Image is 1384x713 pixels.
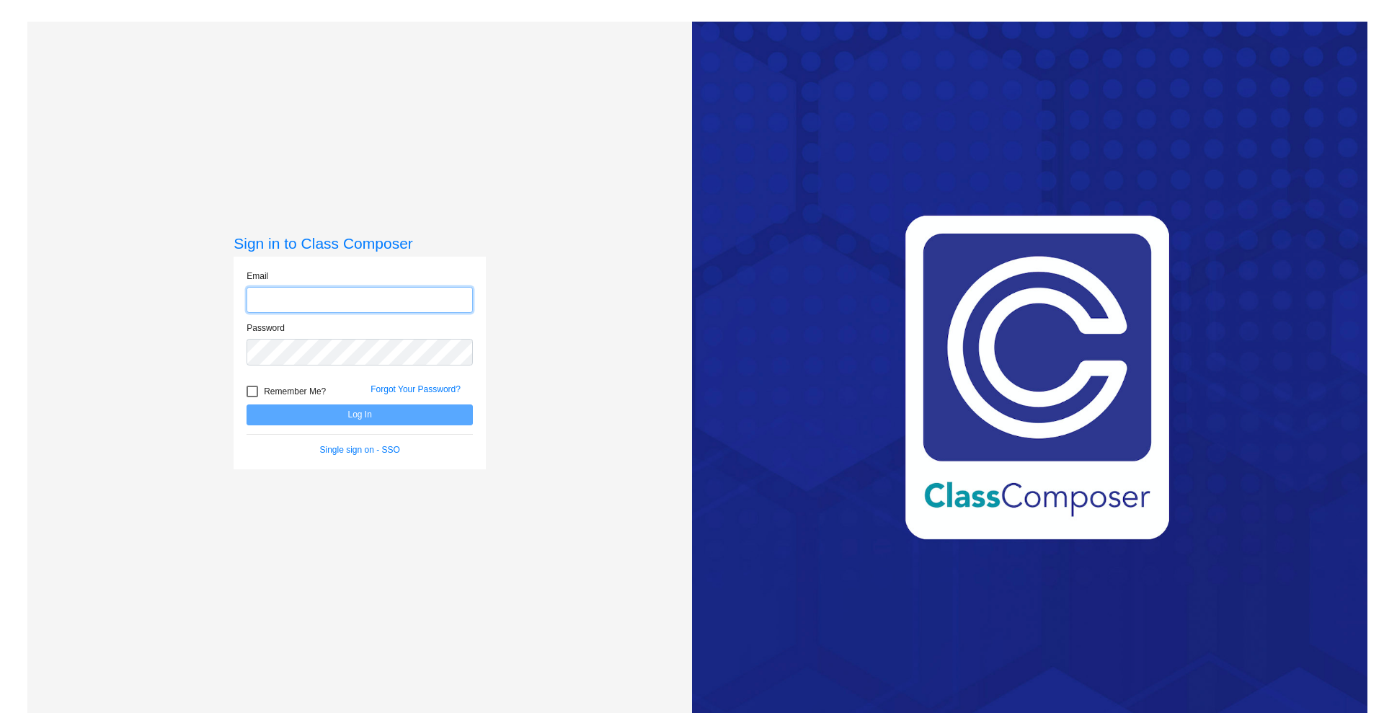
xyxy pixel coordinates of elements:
a: Forgot Your Password? [371,384,461,394]
a: Single sign on - SSO [320,445,400,455]
h3: Sign in to Class Composer [234,234,486,252]
button: Log In [247,404,473,425]
label: Password [247,322,285,335]
label: Email [247,270,268,283]
span: Remember Me? [264,383,326,400]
